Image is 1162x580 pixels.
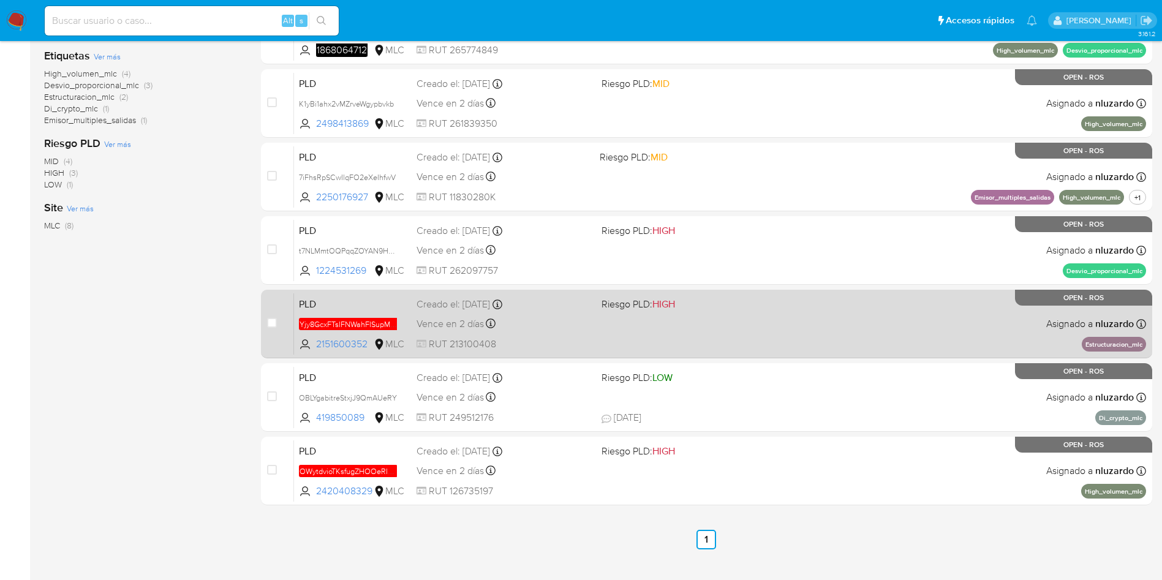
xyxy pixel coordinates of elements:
[1066,15,1136,26] p: nicolas.luzardo@mercadolibre.com
[1027,15,1037,26] a: Notificaciones
[300,15,303,26] span: s
[309,12,334,29] button: search-icon
[45,13,339,29] input: Buscar usuario o caso...
[283,15,293,26] span: Alt
[946,14,1014,27] span: Accesos rápidos
[1140,14,1153,27] a: Salir
[1138,29,1156,39] span: 3.161.2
